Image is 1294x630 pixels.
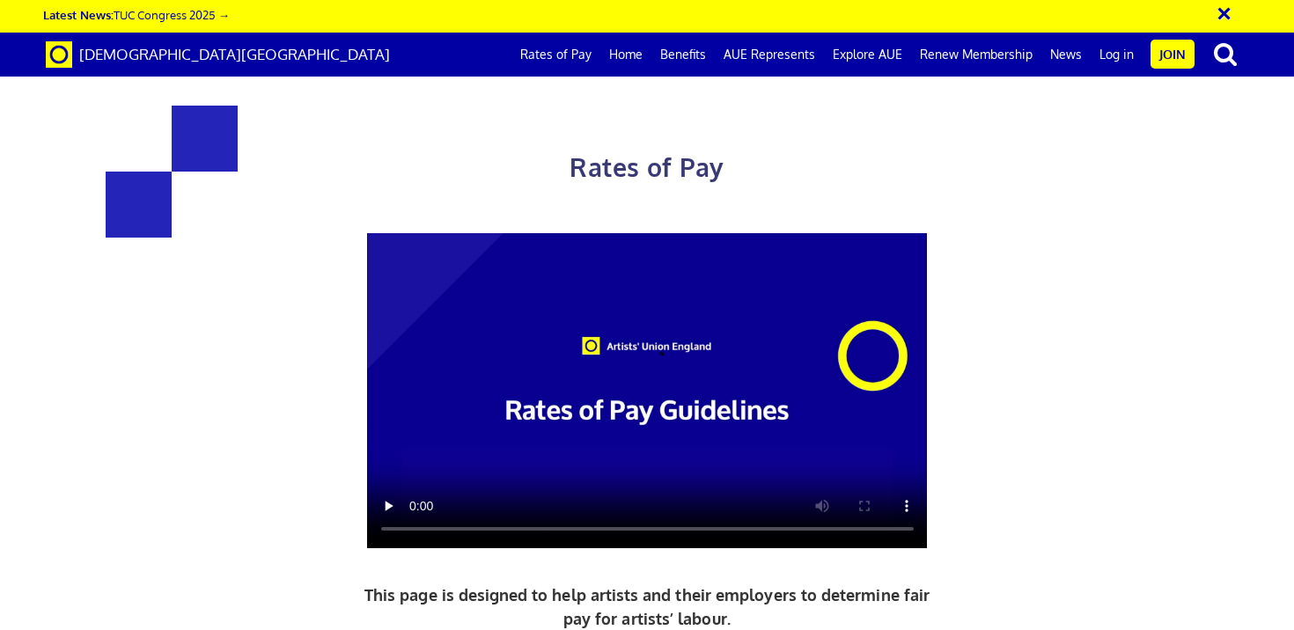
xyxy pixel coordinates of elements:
span: [DEMOGRAPHIC_DATA][GEOGRAPHIC_DATA] [79,45,390,63]
a: AUE Represents [715,33,824,77]
a: Latest News:TUC Congress 2025 → [43,7,230,22]
strong: Latest News: [43,7,114,22]
span: Rates of Pay [570,151,724,183]
button: search [1198,35,1253,72]
a: Renew Membership [911,33,1041,77]
a: Log in [1091,33,1143,77]
a: Rates of Pay [511,33,600,77]
a: Home [600,33,651,77]
a: Explore AUE [824,33,911,77]
a: News [1041,33,1091,77]
a: Brand [DEMOGRAPHIC_DATA][GEOGRAPHIC_DATA] [33,33,403,77]
a: Join [1151,40,1195,69]
a: Benefits [651,33,715,77]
